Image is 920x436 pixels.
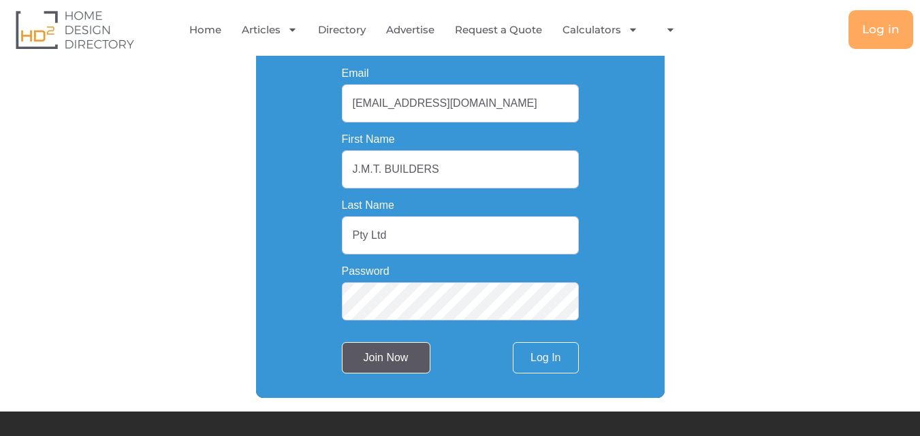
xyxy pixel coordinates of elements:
[342,84,579,122] input: Email
[386,14,434,46] a: Advertise
[342,68,369,79] label: Email
[242,14,298,46] a: Articles
[188,14,686,46] nav: Menu
[342,200,394,211] label: Last Name
[513,342,578,373] a: Log In
[862,24,900,35] span: Log in
[342,134,395,145] label: First Name
[189,14,221,46] a: Home
[342,342,430,373] input: Join Now
[562,14,638,46] a: Calculators
[848,10,913,49] a: Log in
[318,14,366,46] a: Directory
[342,266,390,277] label: Password
[455,14,542,46] a: Request a Quote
